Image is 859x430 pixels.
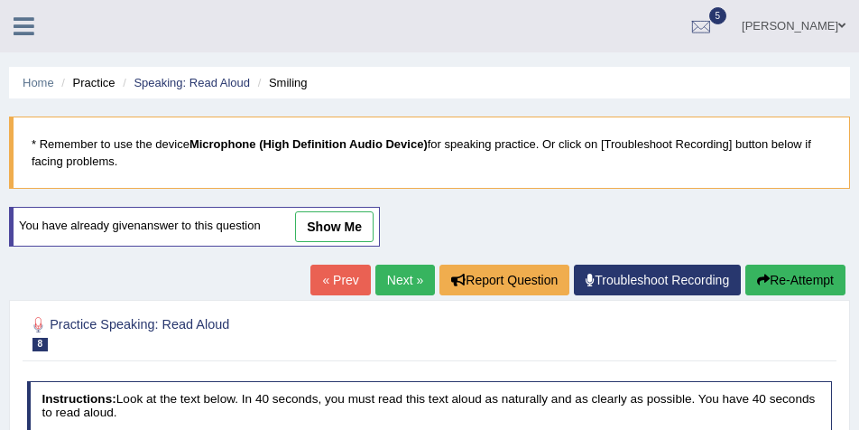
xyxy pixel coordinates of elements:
[134,76,250,89] a: Speaking: Read Aloud
[57,74,115,91] li: Practice
[375,265,435,295] a: Next »
[709,7,727,24] span: 5
[27,313,526,351] h2: Practice Speaking: Read Aloud
[745,265,845,295] button: Re-Attempt
[254,74,308,91] li: Smiling
[23,76,54,89] a: Home
[439,265,569,295] button: Report Question
[42,392,115,406] b: Instructions:
[574,265,741,295] a: Troubleshoot Recording
[295,211,374,242] a: show me
[189,137,428,151] b: Microphone (High Definition Audio Device)
[9,207,380,247] div: You have already given answer to this question
[9,117,850,189] blockquote: * Remember to use the device for speaking practice. Or click on [Troubleshoot Recording] button b...
[32,338,49,351] span: 8
[310,265,370,295] a: « Prev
